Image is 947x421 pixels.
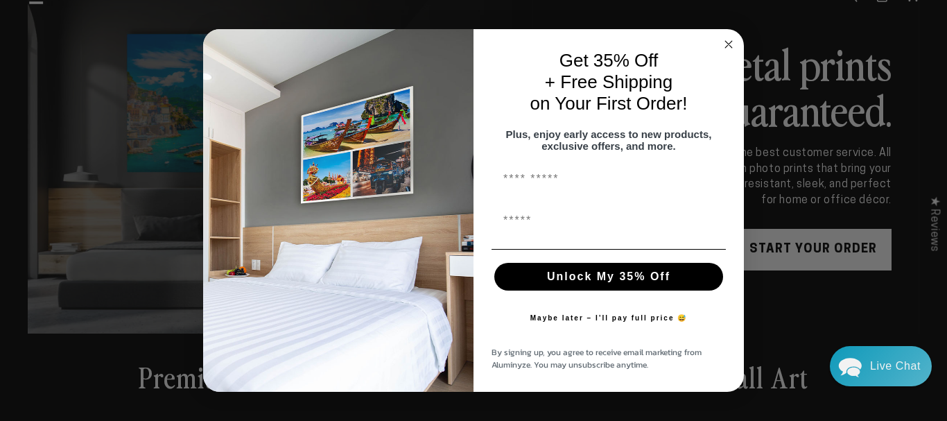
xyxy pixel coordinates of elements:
button: Unlock My 35% Off [494,263,723,291]
img: 728e4f65-7e6c-44e2-b7d1-0292a396982f.jpeg [203,29,473,393]
span: Plus, enjoy early access to new products, exclusive offers, and more. [506,128,712,152]
span: By signing up, you agree to receive email marketing from Aluminyze. You may unsubscribe anytime. [492,346,702,371]
span: Get 35% Off [559,50,659,71]
button: Close dialog [720,36,737,53]
span: on Your First Order! [530,93,688,114]
div: Contact Us Directly [870,346,921,386]
div: Chat widget toggle [830,346,932,386]
img: underline [492,249,726,250]
span: + Free Shipping [545,71,672,92]
button: Maybe later – I’ll pay full price 😅 [523,304,695,332]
